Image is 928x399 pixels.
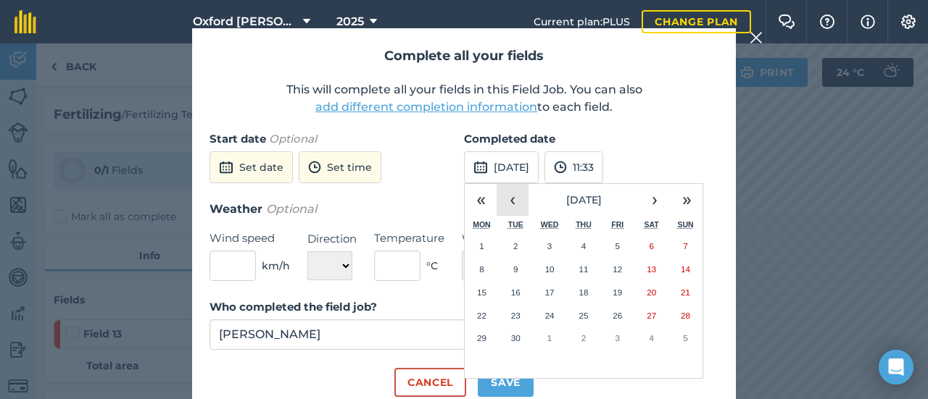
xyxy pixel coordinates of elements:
abbr: Tuesday [508,220,523,229]
button: September 8, 2025 [465,258,499,281]
button: September 28, 2025 [668,304,703,327]
button: September 3, 2025 [533,235,567,258]
abbr: September 20, 2025 [647,287,656,297]
img: svg+xml;base64,PD94bWwgdmVyc2lvbj0iMS4wIiBlbmNvZGluZz0idXRmLTgiPz4KPCEtLSBHZW5lcmF0b3I6IEFkb2JlIE... [554,159,567,176]
button: [DATE] [464,151,539,183]
em: Optional [269,132,317,146]
abbr: September 1, 2025 [479,241,484,251]
button: add different completion information [315,98,537,116]
button: September 6, 2025 [634,235,668,258]
abbr: September 22, 2025 [477,311,486,320]
abbr: September 16, 2025 [511,287,521,297]
button: Set date [210,151,293,183]
button: September 5, 2025 [600,235,634,258]
button: › [639,184,671,216]
button: Set time [299,151,381,183]
abbr: Sunday [677,220,693,229]
button: September 4, 2025 [567,235,601,258]
abbr: September 4, 2025 [581,241,586,251]
em: Optional [266,202,317,216]
abbr: October 1, 2025 [547,333,552,343]
button: September 15, 2025 [465,281,499,304]
abbr: September 17, 2025 [545,287,555,297]
strong: Completed date [464,132,555,146]
abbr: September 29, 2025 [477,333,486,343]
abbr: Friday [611,220,623,229]
abbr: Thursday [576,220,592,229]
abbr: September 21, 2025 [681,287,690,297]
button: September 1, 2025 [465,235,499,258]
abbr: September 9, 2025 [513,264,518,274]
a: Change plan [642,10,751,33]
button: Save [478,368,534,397]
abbr: September 5, 2025 [616,241,620,251]
abbr: September 7, 2025 [683,241,687,251]
button: September 23, 2025 [499,304,533,327]
abbr: September 19, 2025 [613,287,622,297]
button: September 14, 2025 [668,258,703,281]
abbr: Saturday [645,220,659,229]
span: Current plan : PLUS [534,14,630,30]
button: September 22, 2025 [465,304,499,327]
abbr: Wednesday [541,220,559,229]
abbr: September 15, 2025 [477,287,486,297]
img: Two speech bubbles overlapping with the left bubble in the forefront [778,14,795,29]
label: Weather [462,230,534,248]
abbr: September 8, 2025 [479,264,484,274]
strong: Who completed the field job? [210,300,377,314]
abbr: September 25, 2025 [579,311,588,320]
strong: Start date [210,132,266,146]
button: September 24, 2025 [533,304,567,327]
abbr: October 3, 2025 [616,333,620,343]
button: « [465,184,497,216]
button: September 26, 2025 [600,304,634,327]
abbr: September 11, 2025 [579,264,588,274]
button: September 20, 2025 [634,281,668,304]
button: September 9, 2025 [499,258,533,281]
span: Oxford [PERSON_NAME] Farm [193,13,297,30]
button: September 25, 2025 [567,304,601,327]
abbr: October 4, 2025 [649,333,653,343]
span: [DATE] [566,193,602,206]
label: Direction [307,230,357,248]
img: svg+xml;base64,PD94bWwgdmVyc2lvbj0iMS4wIiBlbmNvZGluZz0idXRmLTgiPz4KPCEtLSBHZW5lcmF0b3I6IEFkb2JlIE... [308,159,321,176]
button: Cancel [394,368,466,397]
abbr: September 6, 2025 [649,241,653,251]
abbr: September 27, 2025 [647,311,656,320]
abbr: October 2, 2025 [581,333,586,343]
button: » [671,184,703,216]
img: svg+xml;base64,PD94bWwgdmVyc2lvbj0iMS4wIiBlbmNvZGluZz0idXRmLTgiPz4KPCEtLSBHZW5lcmF0b3I6IEFkb2JlIE... [473,159,488,176]
button: October 3, 2025 [600,327,634,350]
abbr: September 3, 2025 [547,241,552,251]
button: [DATE] [529,184,639,216]
button: September 18, 2025 [567,281,601,304]
abbr: Monday [473,220,491,229]
button: October 4, 2025 [634,327,668,350]
button: September 2, 2025 [499,235,533,258]
abbr: September 26, 2025 [613,311,622,320]
abbr: October 5, 2025 [683,333,687,343]
span: 2025 [336,13,364,30]
button: September 27, 2025 [634,304,668,327]
button: September 11, 2025 [567,258,601,281]
abbr: September 30, 2025 [511,333,521,343]
button: 11:33 [544,151,603,183]
h3: Weather [210,200,718,219]
button: October 1, 2025 [533,327,567,350]
img: svg+xml;base64,PD94bWwgdmVyc2lvbj0iMS4wIiBlbmNvZGluZz0idXRmLTgiPz4KPCEtLSBHZW5lcmF0b3I6IEFkb2JlIE... [219,159,233,176]
abbr: September 23, 2025 [511,311,521,320]
abbr: September 28, 2025 [681,311,690,320]
button: September 10, 2025 [533,258,567,281]
button: October 5, 2025 [668,327,703,350]
button: September 16, 2025 [499,281,533,304]
h2: Complete all your fields [210,46,718,67]
abbr: September 2, 2025 [513,241,518,251]
span: ° C [426,258,438,274]
label: Wind speed [210,230,290,247]
span: km/h [262,258,290,274]
p: This will complete all your fields in this Field Job. You can also to each field. [210,81,718,116]
abbr: September 14, 2025 [681,264,690,274]
abbr: September 18, 2025 [579,287,588,297]
label: Temperature [374,230,444,247]
button: ‹ [497,184,529,216]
